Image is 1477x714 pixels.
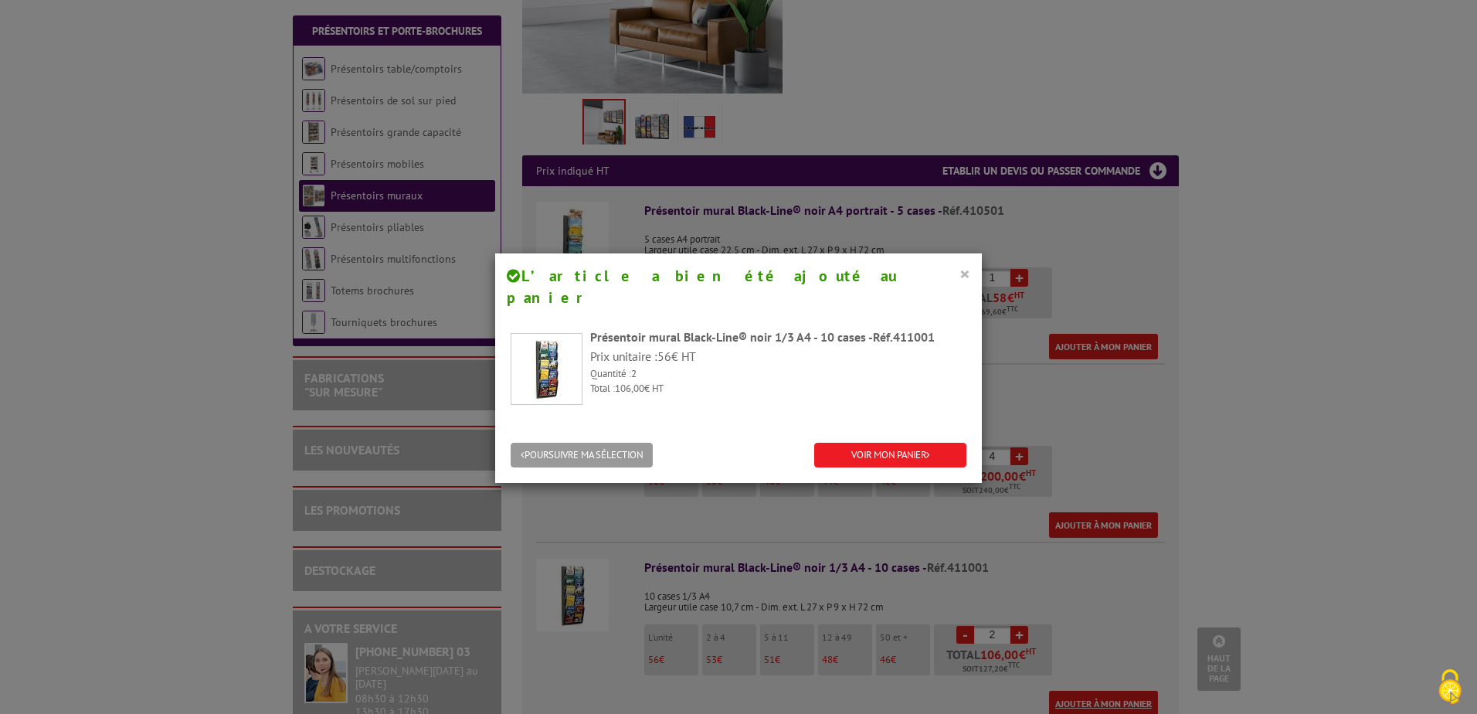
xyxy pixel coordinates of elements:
[631,367,637,380] span: 2
[590,328,966,346] div: Présentoir mural Black-Line® noir 1/3 A4 - 10 cases -
[1423,661,1477,714] button: Cookies (fenêtre modale)
[657,348,671,364] span: 56
[873,329,935,345] span: Réf.411001
[1431,668,1469,706] img: Cookies (fenêtre modale)
[507,265,970,309] h4: L’article a bien été ajouté au panier
[590,382,966,396] p: Total : € HT
[590,367,966,382] p: Quantité :
[814,443,966,468] a: VOIR MON PANIER
[615,382,644,395] span: 106,00
[590,348,966,365] p: Prix unitaire : € HT
[959,263,970,284] button: ×
[511,443,653,468] button: POURSUIVRE MA SÉLECTION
